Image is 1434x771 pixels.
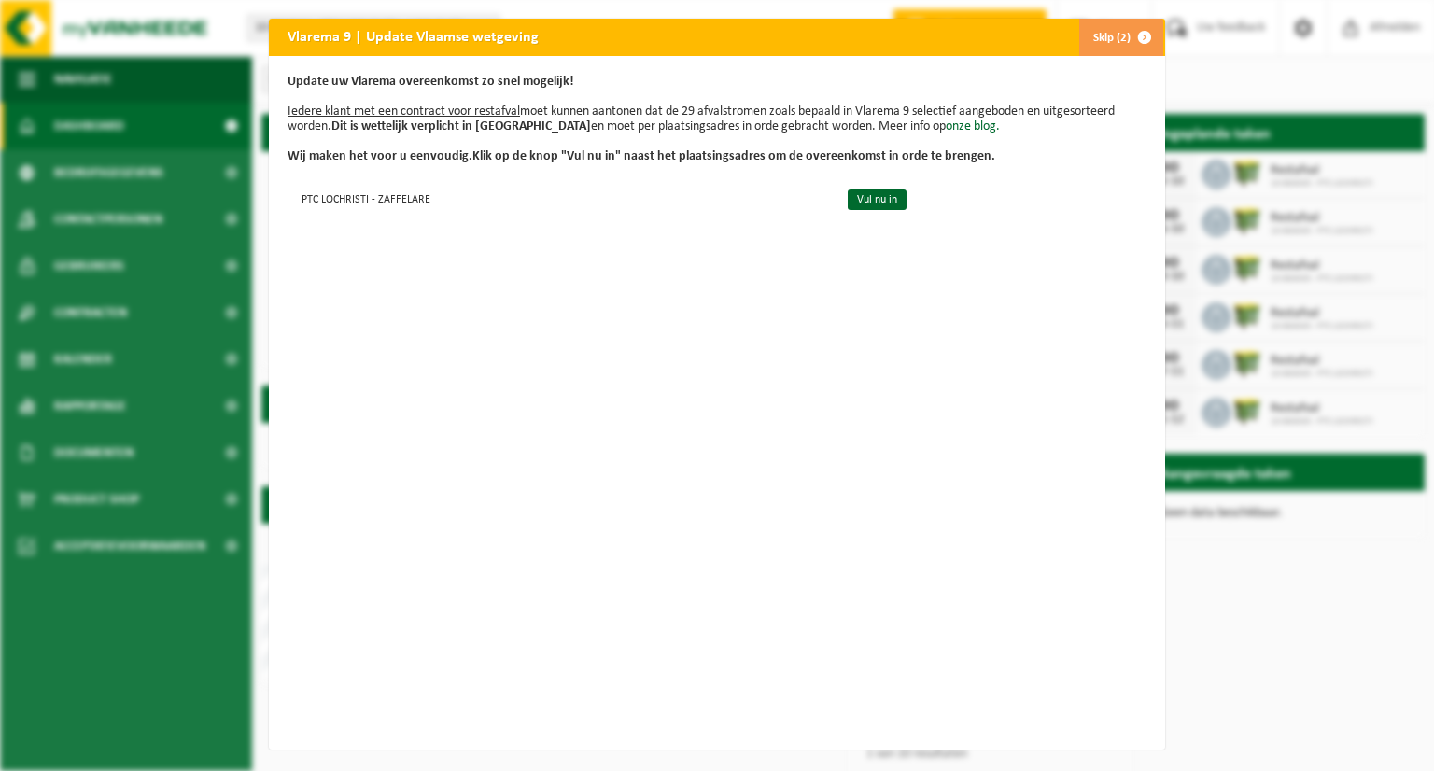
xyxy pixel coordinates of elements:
[288,149,995,163] b: Klik op de knop "Vul nu in" naast het plaatsingsadres om de overeenkomst in orde te brengen.
[288,149,472,163] u: Wij maken het voor u eenvoudig.
[269,19,557,54] h2: Vlarema 9 | Update Vlaamse wetgeving
[848,189,907,210] a: Vul nu in
[288,183,832,214] td: PTC LOCHRISTI - ZAFFELARE
[288,75,574,89] b: Update uw Vlarema overeenkomst zo snel mogelijk!
[946,119,1000,133] a: onze blog.
[331,119,591,133] b: Dit is wettelijk verplicht in [GEOGRAPHIC_DATA]
[288,105,520,119] u: Iedere klant met een contract voor restafval
[1078,19,1163,56] button: Skip (2)
[288,75,1146,164] p: moet kunnen aantonen dat de 29 afvalstromen zoals bepaald in Vlarema 9 selectief aangeboden en ui...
